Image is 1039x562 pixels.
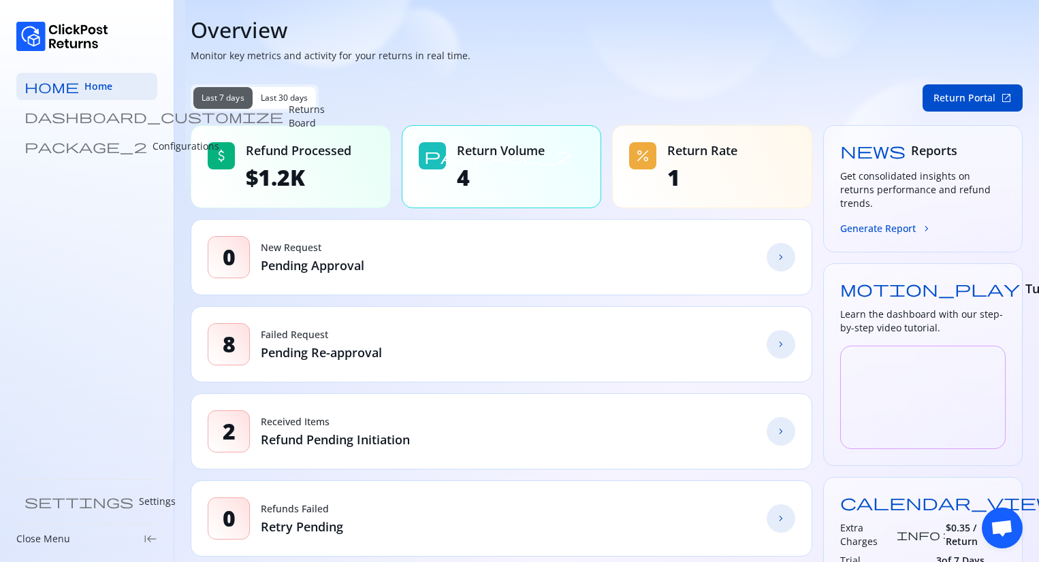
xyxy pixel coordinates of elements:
button: Last 30 days [253,87,317,109]
span: package_2 [424,148,571,164]
span: 4 [457,164,545,191]
span: 1 [667,164,737,191]
p: Configurations [153,139,219,153]
p: Returns Board [289,103,325,130]
button: Last 7 days [193,87,253,109]
p: New Request [261,241,364,254]
span: 0 [223,244,236,271]
span: home [25,80,79,93]
span: chevron_forward [776,513,786,524]
span: 2 [223,418,236,445]
h3: Learn the dashboard with our step-by-step video tutorial. [840,308,1006,335]
span: news [840,142,906,159]
span: 0 [223,505,236,532]
p: Failed Request [261,328,382,342]
p: Pending Re-approval [261,344,382,361]
p: Close Menu [16,532,70,546]
span: attach_money [213,148,229,164]
span: Home [84,80,112,93]
a: chevron_forward [767,417,795,446]
p: Refunds Failed [261,502,343,516]
span: package_2 [25,139,147,153]
span: info [897,529,940,540]
span: dashboard_customize [25,110,283,123]
div: Close Menukeyboard_tab_rtl [16,532,157,546]
a: package_2 Configurations [16,133,157,160]
span: 8 [223,331,236,358]
p: Pending Approval [261,257,364,274]
span: Return Volume [457,142,545,159]
h3: Extra Charges [840,521,894,548]
h3: Get consolidated insights on returns performance and refund trends. [840,169,1006,210]
p: Retry Pending [261,518,343,535]
h1: Overview [191,16,1023,44]
div: : [840,521,946,548]
span: keyboard_tab_rtl [144,532,157,546]
img: Logo [16,22,108,51]
iframe: YouTube video player [840,346,1006,449]
button: Generate Reportchevron_forward [840,221,932,235]
span: chevron_forward [776,339,786,350]
span: motion_play [840,280,1020,297]
span: percent [635,148,651,164]
p: Received Items [261,415,410,429]
span: open_in_new [1001,93,1012,103]
span: Last 30 days [261,93,308,103]
span: Last 7 days [202,93,244,103]
a: chevron_forward [767,330,795,359]
span: $1.2K [246,164,351,191]
a: chevron_forward [767,504,795,533]
a: settings Settings [16,488,157,515]
span: chevron_forward [921,223,932,234]
a: home Home [16,73,157,100]
span: Return Rate [667,142,737,159]
a: chevron_forward [767,243,795,271]
span: $0.35 / Return [946,521,1006,548]
p: Settings [139,495,176,508]
span: chevron_forward [776,252,786,263]
button: Return Portalopen_in_new [923,84,1023,112]
span: settings [25,495,133,508]
a: dashboard_customize Returns Board [16,103,157,130]
span: chevron_forward [776,426,786,437]
div: Open chat [982,508,1023,548]
span: Refund Processed [246,142,351,159]
p: Monitor key metrics and activity for your returns in real time. [191,49,1023,63]
p: Refund Pending Initiation [261,431,410,448]
span: Reports [911,142,957,159]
